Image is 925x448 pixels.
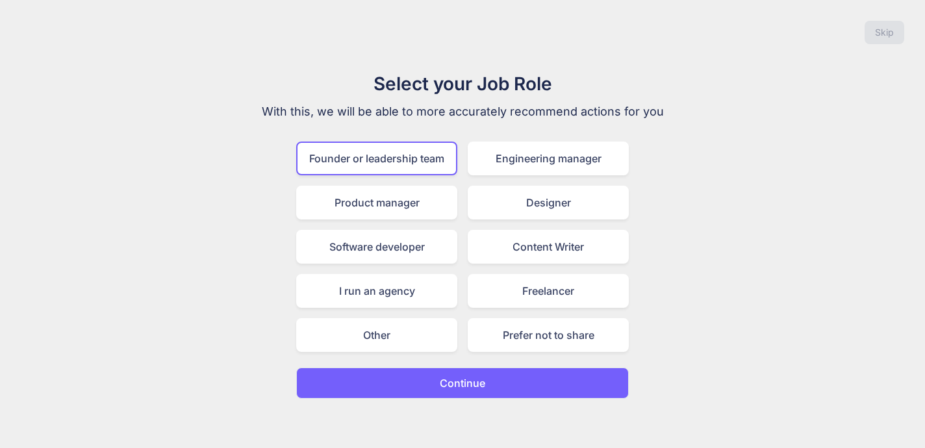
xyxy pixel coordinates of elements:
[468,142,629,175] div: Engineering manager
[296,367,629,399] button: Continue
[865,21,904,44] button: Skip
[244,70,681,97] h1: Select your Job Role
[244,103,681,121] p: With this, we will be able to more accurately recommend actions for you
[440,375,485,391] p: Continue
[468,274,629,308] div: Freelancer
[296,186,457,219] div: Product manager
[296,318,457,352] div: Other
[296,274,457,308] div: I run an agency
[296,230,457,264] div: Software developer
[468,230,629,264] div: Content Writer
[468,318,629,352] div: Prefer not to share
[296,142,457,175] div: Founder or leadership team
[468,186,629,219] div: Designer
